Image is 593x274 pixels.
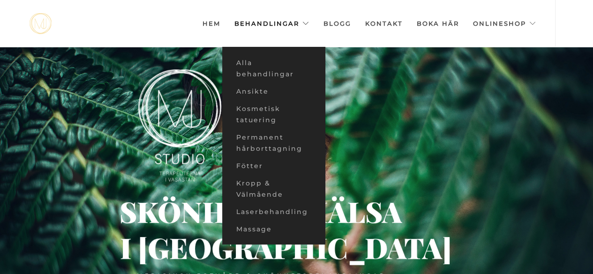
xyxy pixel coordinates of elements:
[222,175,325,203] a: Kropp & Välmående
[120,244,225,252] div: i [GEOGRAPHIC_DATA]
[222,100,325,129] a: Kosmetisk tatuering
[222,83,325,100] a: Ansikte
[222,203,325,221] a: Laserbehandling
[222,157,325,175] a: Fötter
[222,221,325,238] a: Massage
[120,207,345,215] div: Skönhet & hälsa
[30,13,52,34] a: mjstudio mjstudio mjstudio
[222,129,325,157] a: Permanent hårborttagning
[30,13,52,34] img: mjstudio
[222,54,325,83] a: Alla behandlingar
